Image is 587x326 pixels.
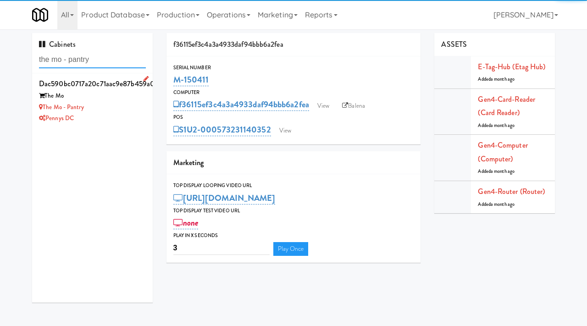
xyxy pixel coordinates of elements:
[313,99,334,113] a: View
[173,113,414,122] div: POS
[173,216,199,229] a: none
[173,206,414,215] div: Top Display Test Video Url
[491,201,515,208] span: a month ago
[39,77,146,91] div: dac590bc0717a20c71aac9e87b459a05
[491,168,515,175] span: a month ago
[39,90,146,102] div: The Mo
[478,122,515,129] span: Added
[338,99,370,113] a: Balena
[478,140,527,164] a: Gen4-computer (Computer)
[173,123,271,136] a: S1U2-000573231140352
[39,39,76,50] span: Cabinets
[478,94,535,118] a: Gen4-card-reader (Card Reader)
[273,242,309,256] a: Play Once
[478,76,515,83] span: Added
[275,124,296,138] a: View
[491,122,515,129] span: a month ago
[39,114,74,122] a: Pennys DC
[478,168,515,175] span: Added
[173,73,209,86] a: M-150411
[173,98,309,111] a: f36115ef3c4a3a4933daf94bbb6a2fea
[173,157,204,168] span: Marketing
[478,61,545,72] a: E-tag-hub (Etag Hub)
[491,76,515,83] span: a month ago
[39,103,84,111] a: The Mo - Pantry
[166,33,421,56] div: f36115ef3c4a3a4933daf94bbb6a2fea
[173,231,414,240] div: Play in X seconds
[478,186,545,197] a: Gen4-router (Router)
[173,181,414,190] div: Top Display Looping Video Url
[173,88,414,97] div: Computer
[39,51,146,68] input: Search cabinets
[441,39,467,50] span: ASSETS
[32,73,153,128] li: dac590bc0717a20c71aac9e87b459a05The Mo The Mo - PantryPennys DC
[478,201,515,208] span: Added
[32,7,48,23] img: Micromart
[173,192,276,204] a: [URL][DOMAIN_NAME]
[173,63,414,72] div: Serial Number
